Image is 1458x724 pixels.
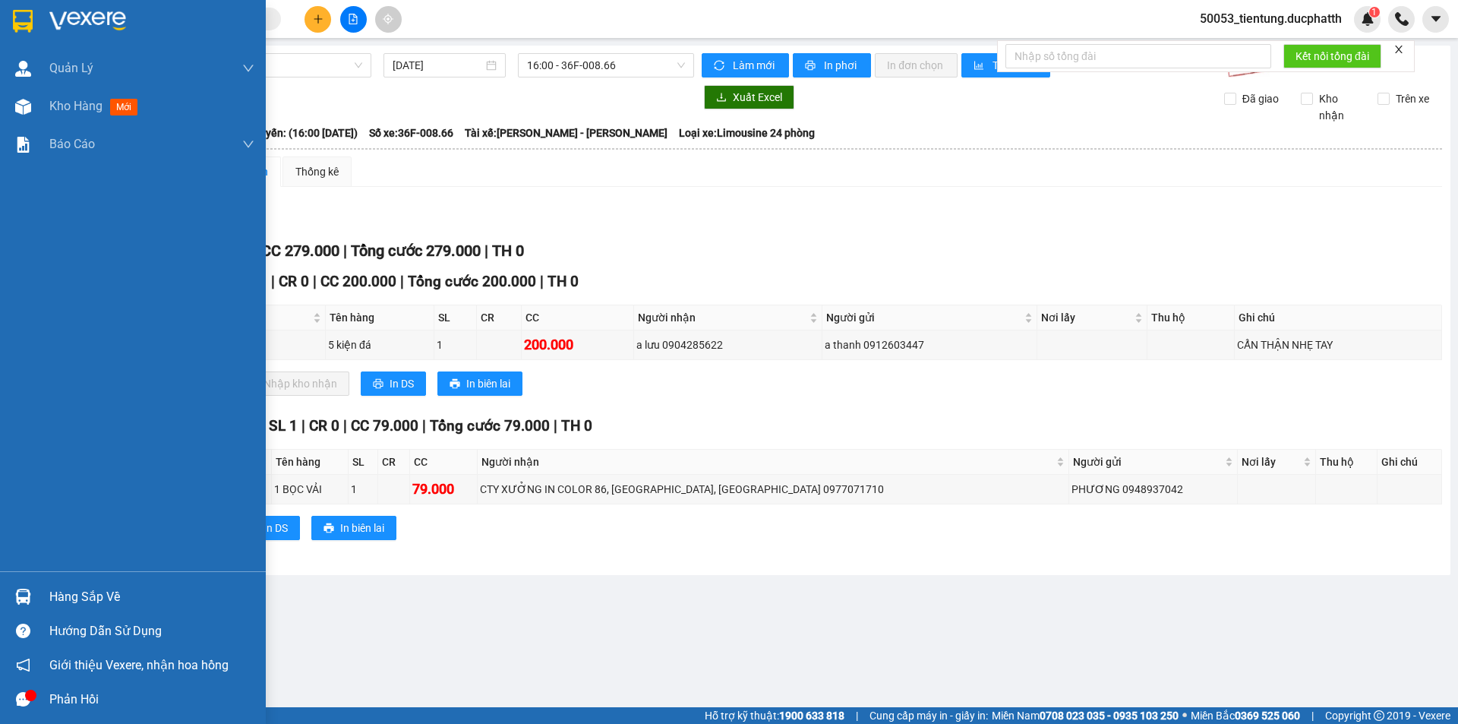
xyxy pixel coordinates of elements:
[636,337,819,353] div: a lưu 0904285622
[15,99,31,115] img: warehouse-icon
[348,14,358,24] span: file-add
[378,450,410,475] th: CR
[1311,707,1314,724] span: |
[522,305,634,330] th: CC
[340,520,384,536] span: In biên lai
[242,62,254,74] span: down
[466,375,510,392] span: In biên lai
[238,273,267,290] span: SL 1
[430,417,550,435] span: Tổng cước 79.000
[733,89,782,106] span: Xuất Excel
[1295,48,1369,65] span: Kết nối tổng đài
[373,378,383,390] span: printer
[323,523,334,535] span: printer
[1235,710,1300,722] strong: 0369 525 060
[313,273,317,290] span: |
[524,334,631,356] div: 200.000
[16,658,30,672] span: notification
[1242,454,1300,470] span: Nơi lấy
[15,61,31,77] img: warehouse-icon
[1235,305,1442,330] th: Ghi chú
[561,417,592,435] span: TH 0
[1361,12,1374,26] img: icon-new-feature
[16,624,30,638] span: question-circle
[481,454,1052,470] span: Người nhận
[824,57,859,74] span: In phơi
[49,620,254,643] div: Hướng dẫn sử dụng
[375,6,402,33] button: aim
[638,309,806,326] span: Người nhận
[1237,337,1439,353] div: CẨN THẬN NHẸ TAY
[235,516,300,540] button: printerIn DS
[484,242,488,260] span: |
[1191,707,1300,724] span: Miền Bắc
[1422,6,1449,33] button: caret-down
[351,417,418,435] span: CC 79.000
[301,417,305,435] span: |
[412,479,475,500] div: 79.000
[272,450,349,475] th: Tên hàng
[274,481,346,498] div: 1 BỌC VẢI
[1041,309,1132,326] span: Nơi lấy
[1040,710,1179,722] strong: 0708 023 035 - 0935 103 250
[247,125,358,141] span: Chuyến: (16:00 [DATE])
[361,371,426,396] button: printerIn DS
[49,586,254,609] div: Hàng sắp về
[1313,90,1366,124] span: Kho nhận
[450,378,460,390] span: printer
[313,14,323,24] span: plus
[548,273,579,290] span: TH 0
[492,242,524,260] span: TH 0
[1371,7,1377,17] span: 1
[1369,7,1380,17] sup: 1
[702,53,789,77] button: syncLàm mới
[480,481,1065,498] div: CTY XƯỞNG IN COLOR 86, [GEOGRAPHIC_DATA], [GEOGRAPHIC_DATA] 0977071710
[733,57,777,74] span: Làm mới
[343,417,347,435] span: |
[704,85,794,109] button: downloadXuất Excel
[1393,44,1404,55] span: close
[1073,454,1222,470] span: Người gửi
[1378,450,1442,475] th: Ghi chú
[383,14,393,24] span: aim
[554,417,557,435] span: |
[351,242,481,260] span: Tổng cước 279.000
[540,273,544,290] span: |
[49,688,254,711] div: Phản hồi
[961,53,1050,77] button: bar-chartThống kê
[269,417,298,435] span: SL 1
[465,125,667,141] span: Tài xế: [PERSON_NAME] - [PERSON_NAME]
[974,60,986,72] span: bar-chart
[793,53,871,77] button: printerIn phơi
[410,450,478,475] th: CC
[1374,710,1384,721] span: copyright
[705,707,844,724] span: Hỗ trợ kỹ thuật:
[15,589,31,605] img: warehouse-icon
[309,417,339,435] span: CR 0
[49,134,95,153] span: Báo cáo
[295,163,339,180] div: Thống kê
[437,337,473,353] div: 1
[1182,713,1187,719] span: ⚪️
[390,375,414,392] span: In DS
[1188,9,1354,28] span: 50053_tientung.ducphatth
[1395,12,1409,26] img: phone-icon
[328,337,432,353] div: 5 kiện đá
[1005,44,1271,68] input: Nhập số tổng đài
[393,57,483,74] input: 15/08/2025
[49,58,93,77] span: Quản Lý
[992,707,1179,724] span: Miền Nam
[714,60,727,72] span: sync
[1429,12,1443,26] span: caret-down
[1390,90,1435,107] span: Trên xe
[235,371,349,396] button: downloadNhập kho nhận
[805,60,818,72] span: printer
[49,99,103,113] span: Kho hàng
[826,309,1021,326] span: Người gửi
[279,273,309,290] span: CR 0
[49,656,229,675] span: Giới thiệu Vexere, nhận hoa hồng
[326,305,435,330] th: Tên hàng
[110,99,137,115] span: mới
[351,481,375,498] div: 1
[825,337,1034,353] div: a thanh 0912603447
